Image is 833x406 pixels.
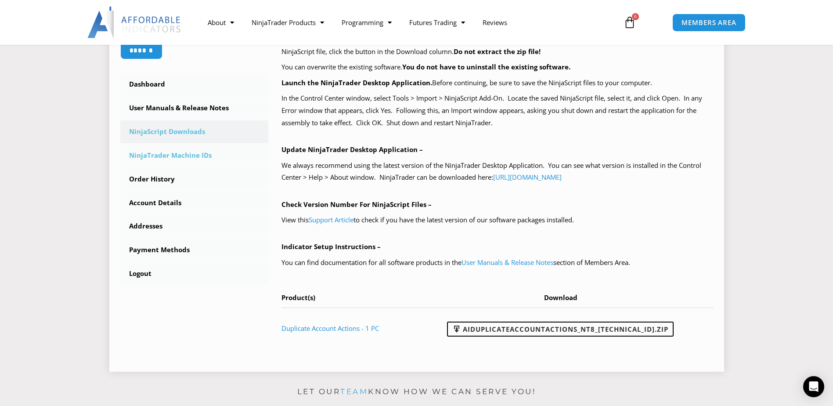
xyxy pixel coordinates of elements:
[462,258,553,267] a: User Manuals & Release Notes
[803,376,824,397] div: Open Intercom Messenger
[544,293,577,302] span: Download
[281,159,713,184] p: We always recommend using the latest version of the NinjaTrader Desktop Application. You can see ...
[281,214,713,226] p: View this to check if you have the latest version of our software packages installed.
[281,324,379,333] a: Duplicate Account Actions - 1 PC
[493,173,562,181] a: [URL][DOMAIN_NAME]
[109,385,724,399] p: Let our know how we can serve you!
[199,12,243,33] a: About
[340,387,368,396] a: team
[120,239,269,261] a: Payment Methods
[632,13,639,20] span: 0
[610,10,649,35] a: 0
[402,62,570,71] b: You do not have to uninstall the existing software.
[120,97,269,120] a: User Manuals & Release Notes
[243,12,333,33] a: NinjaTrader Products
[281,293,315,302] span: Product(s)
[120,215,269,238] a: Addresses
[281,242,381,251] b: Indicator Setup Instructions –
[120,73,269,96] a: Dashboard
[474,12,516,33] a: Reviews
[281,200,432,209] b: Check Version Number For NinjaScript Files –
[672,14,746,32] a: MEMBERS AREA
[333,12,400,33] a: Programming
[281,78,432,87] b: Launch the NinjaTrader Desktop Application.
[120,262,269,285] a: Logout
[120,168,269,191] a: Order History
[309,215,353,224] a: Support Article
[447,322,674,337] a: AIDuplicateAccountActions_NT8_[TECHNICAL_ID].zip
[400,12,474,33] a: Futures Trading
[120,73,269,285] nav: Account pages
[281,61,713,73] p: You can overwrite the existing software.
[281,92,713,129] p: In the Control Center window, select Tools > Import > NinjaScript Add-On. Locate the saved NinjaS...
[120,192,269,214] a: Account Details
[281,77,713,89] p: Before continuing, be sure to save the NinjaScript files to your computer.
[199,12,613,33] nav: Menu
[281,145,423,154] b: Update NinjaTrader Desktop Application –
[682,19,736,26] span: MEMBERS AREA
[454,47,541,56] b: Do not extract the zip file!
[120,120,269,143] a: NinjaScript Downloads
[120,144,269,167] a: NinjaTrader Machine IDs
[281,257,713,269] p: You can find documentation for all software products in the section of Members Area.
[87,7,182,38] img: LogoAI | Affordable Indicators – NinjaTrader
[281,33,713,58] p: Your purchased products with available NinjaScript downloads are listed in the table below, at th...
